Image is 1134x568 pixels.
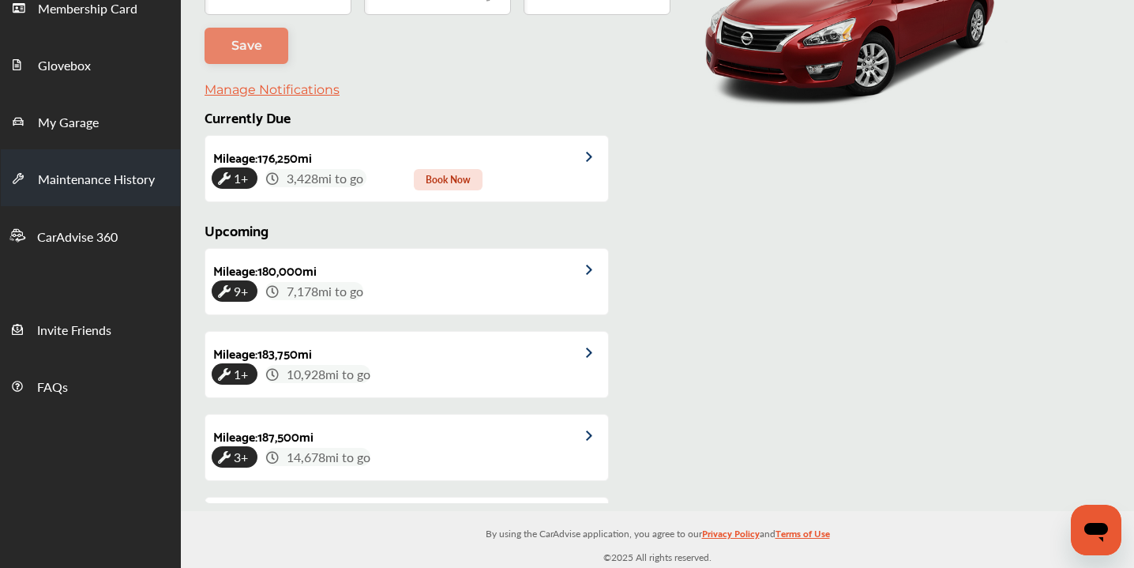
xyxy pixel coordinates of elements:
[205,104,291,129] span: Currently Due
[205,415,608,480] a: Mileage:187,500mi3+ 14,678mi to go
[205,217,268,242] span: Upcoming
[38,56,91,77] span: Glovebox
[231,279,251,303] span: 9+
[283,448,370,466] span: 14,678 mi to go
[586,431,608,442] img: grCAAAAAElFTkSuQmCC
[586,152,608,163] img: grCAAAAAElFTkSuQmCC
[414,169,483,190] span: Book Now
[205,136,608,201] a: Mileage:176,250mi1+ 3,428mi to go Book Now
[205,249,317,280] div: Mileage : 180,000 mi
[181,525,1134,541] p: By using the CarAdvise application, you agree to our and
[205,332,608,397] a: Mileage:183,750mi1+ 10,928mi to go
[1071,505,1121,555] iframe: Button to launch messaging window
[775,525,830,549] a: Terms of Use
[205,498,608,563] a: Mileage:191,250mi1+ 18,428mi to go
[38,113,99,134] span: My Garage
[205,82,340,97] a: Manage Notifications
[37,378,68,398] span: FAQs
[37,228,118,248] span: CarAdvise 360
[37,321,111,341] span: Invite Friends
[205,498,310,529] div: Mileage : 191,250 mi
[231,166,251,190] span: 1+
[231,362,251,386] span: 1+
[231,445,251,469] span: 3+
[1,92,180,149] a: My Garage
[586,348,608,359] img: grCAAAAAElFTkSuQmCC
[38,170,155,190] span: Maintenance History
[1,36,180,92] a: Glovebox
[205,332,312,363] div: Mileage : 183,750 mi
[205,249,608,314] a: Mileage:180,000mi9+ 7,178mi to go
[702,525,760,549] a: Privacy Policy
[205,136,312,167] div: Mileage : 176,250 mi
[181,511,1134,568] div: © 2025 All rights reserved.
[205,415,314,446] div: Mileage : 187,500 mi
[283,282,363,300] span: 7,178 mi to go
[586,265,608,276] img: grCAAAAAElFTkSuQmCC
[283,365,370,383] span: 10,928 mi to go
[231,38,262,53] span: Save
[1,149,180,206] a: Maintenance History
[283,169,366,187] span: 3,428 mi to go
[205,28,288,64] a: Save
